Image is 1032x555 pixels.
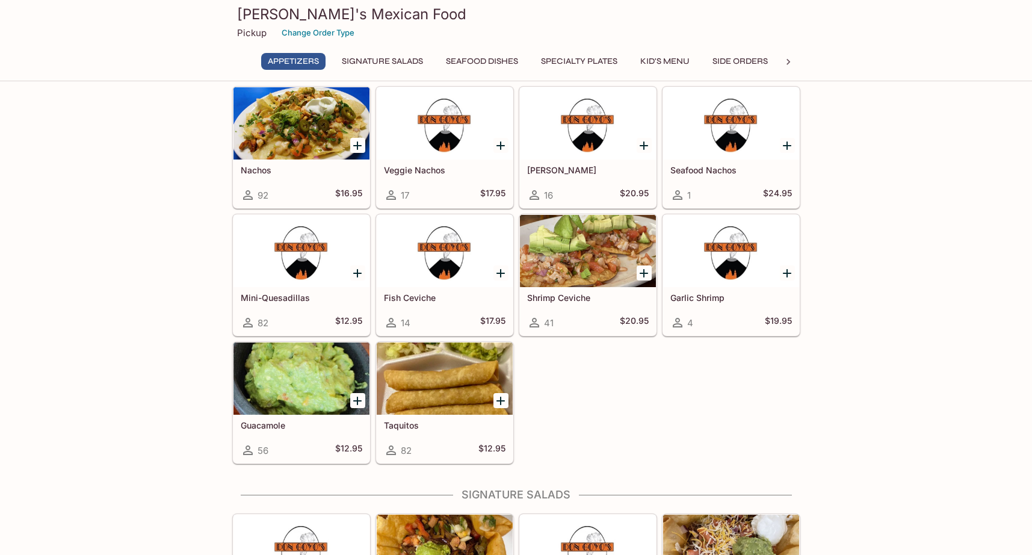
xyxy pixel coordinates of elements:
h5: Guacamole [241,420,362,430]
a: Nachos92$16.95 [233,87,370,208]
button: Add Seafood Nachos [780,138,795,153]
h5: Shrimp Ceviche [527,293,649,303]
h4: Signature Salads [232,488,800,501]
span: 1 [687,190,691,201]
h5: $16.95 [335,188,362,202]
div: Veggie Nachos [377,87,513,160]
span: 92 [258,190,268,201]
h5: Mini-Quesadillas [241,293,362,303]
a: Veggie Nachos17$17.95 [376,87,513,208]
button: Add Garlic Shrimp [780,265,795,281]
span: 82 [401,445,412,456]
h5: $24.95 [763,188,792,202]
a: [PERSON_NAME]16$20.95 [519,87,657,208]
button: Add Veggie Nachos [493,138,508,153]
button: Seafood Dishes [439,53,525,70]
button: Side Orders [706,53,774,70]
a: Guacamole56$12.95 [233,342,370,464]
div: Nachos [233,87,369,160]
span: 14 [401,317,410,329]
a: Shrimp Ceviche41$20.95 [519,214,657,336]
h5: $12.95 [478,443,505,457]
span: 82 [258,317,268,329]
span: 4 [687,317,693,329]
div: Mini-Quesadillas [233,215,369,287]
h5: $12.95 [335,443,362,457]
button: Add Fish Ceviche [493,265,508,281]
h5: Seafood Nachos [670,165,792,175]
a: Fish Ceviche14$17.95 [376,214,513,336]
h5: $17.95 [480,315,505,330]
button: Add Taquitos [493,393,508,408]
h5: Veggie Nachos [384,165,505,175]
span: 17 [401,190,409,201]
a: Seafood Nachos1$24.95 [663,87,800,208]
h3: [PERSON_NAME]'s Mexican Food [237,5,796,23]
div: Fajita Nachos [520,87,656,160]
a: Taquitos82$12.95 [376,342,513,464]
button: Appetizers [261,53,326,70]
div: Fish Ceviche [377,215,513,287]
span: 56 [258,445,268,456]
button: Add Nachos [350,138,365,153]
h5: $20.95 [620,188,649,202]
h5: $12.95 [335,315,362,330]
p: Pickup [237,27,267,39]
button: Change Order Type [276,23,360,42]
h5: $17.95 [480,188,505,202]
div: Shrimp Ceviche [520,215,656,287]
button: Add Shrimp Ceviche [637,265,652,281]
button: Add Guacamole [350,393,365,408]
span: 16 [544,190,553,201]
button: Signature Salads [335,53,430,70]
h5: [PERSON_NAME] [527,165,649,175]
button: Add Mini-Quesadillas [350,265,365,281]
a: Garlic Shrimp4$19.95 [663,214,800,336]
h5: Garlic Shrimp [670,293,792,303]
button: Kid's Menu [634,53,696,70]
a: Mini-Quesadillas82$12.95 [233,214,370,336]
div: Taquitos [377,343,513,415]
h5: $19.95 [765,315,792,330]
button: Specialty Plates [534,53,624,70]
div: Guacamole [233,343,369,415]
div: Garlic Shrimp [663,215,799,287]
button: Add Fajita Nachos [637,138,652,153]
h5: $20.95 [620,315,649,330]
h5: Nachos [241,165,362,175]
span: 41 [544,317,554,329]
h5: Taquitos [384,420,505,430]
div: Seafood Nachos [663,87,799,160]
h5: Fish Ceviche [384,293,505,303]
